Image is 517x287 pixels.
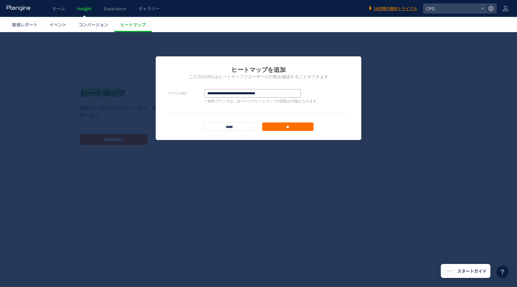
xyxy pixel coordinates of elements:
[168,33,349,42] h1: ヒートマップを追加
[447,268,452,273] span: 0%
[50,22,67,28] span: イベント
[120,22,146,28] span: ヒートマップ
[79,22,108,28] span: コンバージョン
[168,42,349,48] h2: ご入力のURLはヒートマップでユーザーの行動を確認することができます
[457,268,487,274] span: スタートガイド
[12,22,37,28] span: 数値レポート
[104,5,126,12] span: Experience
[204,67,320,72] p: ＊有料プランでは、全ページでヒートマップの閲覧が可能となります。
[374,6,417,12] span: 14日間の無料トライアル
[138,5,160,12] span: ギャラリー
[77,5,92,12] span: Insight
[368,6,417,12] a: 14日間の無料トライアル
[424,4,478,13] span: CPO
[168,57,204,65] label: ページURL
[52,5,65,12] span: ホーム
